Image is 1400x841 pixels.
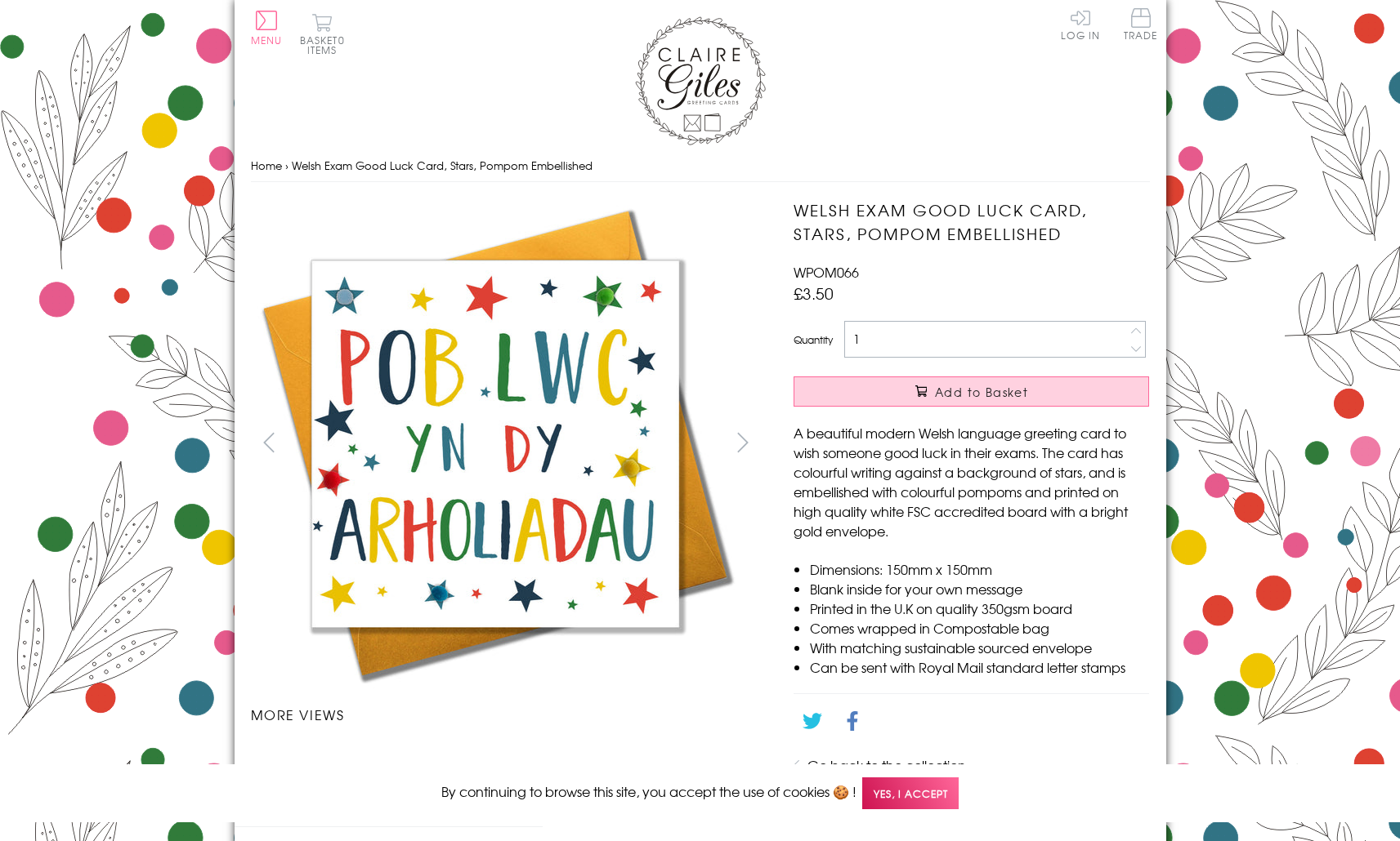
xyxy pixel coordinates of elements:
span: Welsh Exam Good Luck Card, Stars, Pompom Embellished [292,158,593,173]
li: Printed in the U.K on quality 350gsm board [810,598,1149,618]
a: Trade [1124,8,1158,43]
a: Log In [1061,8,1100,40]
img: Welsh Exam Good Luck Card, Stars, Pompom Embellished [570,760,570,761]
span: 0 items [307,33,345,57]
nav: breadcrumbs [251,149,1150,183]
li: Dimensions: 150mm x 150mm [810,559,1149,579]
img: Welsh Exam Good Luck Card, Stars, Pompom Embellished [697,760,698,761]
label: Quantity [794,332,833,347]
li: Can be sent with Royal Mail standard letter stamps [810,657,1149,677]
button: next [724,424,761,461]
span: Add to Basket [935,384,1028,400]
ul: Carousel Pagination [251,741,762,776]
li: Blank inside for your own message [810,579,1149,598]
li: Comes wrapped in Compostable bag [810,618,1149,638]
li: With matching sustainable sourced envelope [810,638,1149,657]
span: Trade [1124,8,1158,40]
img: Claire Giles Greetings Cards [635,16,766,145]
h1: Welsh Exam Good Luck Card, Stars, Pompom Embellished [794,198,1149,246]
button: prev [251,424,288,461]
span: › [285,158,288,173]
li: Carousel Page 1 (Current Slide) [251,741,378,776]
span: Menu [251,33,283,47]
span: WPOM066 [794,262,859,282]
button: Basket0 items [300,13,345,55]
a: Home [251,158,282,173]
span: £3.50 [794,282,834,305]
a: Go back to the collection [807,755,966,775]
span: Yes, I accept [862,777,959,809]
img: Welsh Exam Good Luck Card, Stars, Pompom Embellished [761,198,1251,621]
li: Carousel Page 2 [378,741,506,776]
li: Carousel Page 4 [633,741,761,776]
button: Menu [251,11,283,45]
img: Welsh Exam Good Luck Card, Stars, Pompom Embellished [250,198,740,688]
img: Welsh Exam Good Luck Card, Stars, Pompom Embellished [441,760,442,761]
p: A beautiful modern Welsh language greeting card to wish someone good luck in their exams. The car... [794,423,1149,541]
h3: More views [251,705,762,724]
li: Carousel Page 3 [506,741,633,776]
button: Add to Basket [794,376,1149,407]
